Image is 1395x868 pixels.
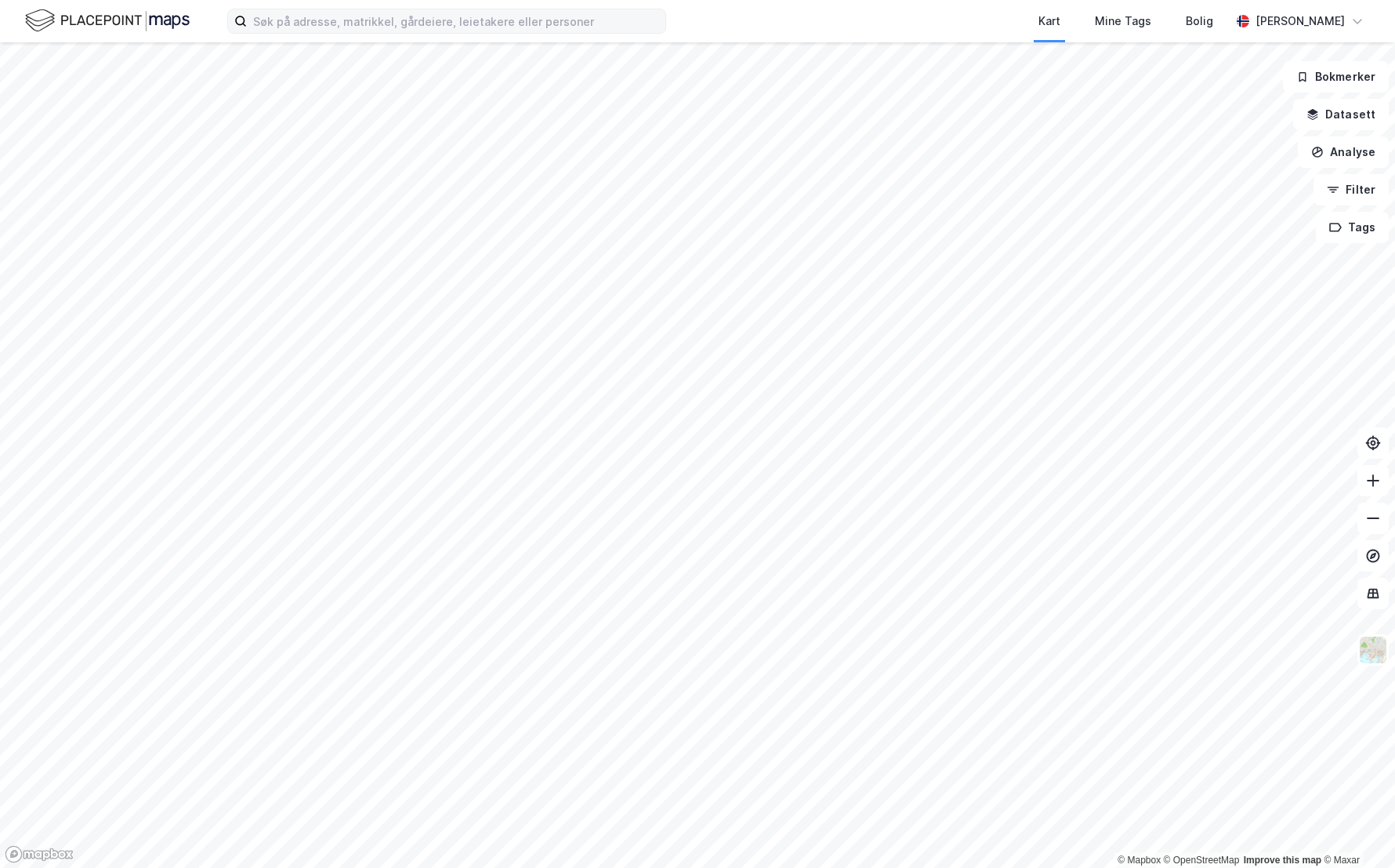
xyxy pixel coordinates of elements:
button: Bokmerker [1283,61,1389,93]
a: Mapbox homepage [5,845,74,863]
div: Kart [1038,12,1060,31]
iframe: Chat Widget [1317,793,1395,868]
div: Kontrollprogram for chat [1317,793,1395,868]
button: Datasett [1293,99,1389,130]
a: Improve this map [1244,855,1321,866]
img: logo.f888ab2527a4732fd821a326f86c7f29.svg [25,7,190,35]
img: Z [1358,635,1388,665]
button: Filter [1313,174,1389,205]
button: Analyse [1298,136,1389,168]
input: Søk på adresse, matrikkel, gårdeiere, leietakere eller personer [247,9,665,33]
button: Tags [1316,212,1389,243]
a: Mapbox [1118,855,1161,866]
div: Mine Tags [1095,12,1151,31]
div: [PERSON_NAME] [1255,12,1345,31]
div: Bolig [1186,12,1213,31]
a: OpenStreetMap [1164,855,1240,866]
